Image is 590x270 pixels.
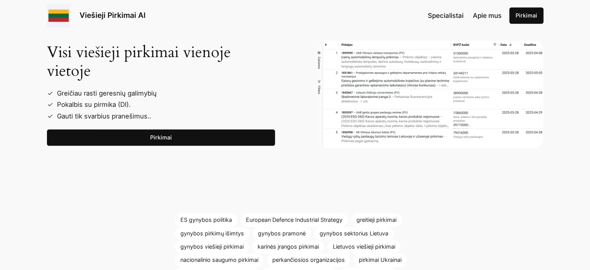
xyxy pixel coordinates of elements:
[353,253,407,267] a: pirkimai Ukrainai
[473,10,502,21] a: Apie mus
[267,253,350,267] a: perkančiosios organizacijos
[47,4,70,27] img: Viešieji pirkimai logo
[314,227,394,240] a: gynybos sektorius Lietuva
[509,7,543,24] a: Pirkimai
[327,240,401,253] a: Lietuvos viešieji pirkimai
[175,227,249,240] a: gynybos pirkimų išimtys
[428,10,464,21] a: Specialistai
[47,129,275,146] a: Pirkimai
[53,111,275,122] li: Gauti tik svarbius pranešimus..
[175,253,264,267] a: nacionalinio saugumo pirkimai
[240,213,348,226] a: European Defence Industrial Strategy
[175,213,237,226] a: ES gynybos politika
[252,240,324,253] a: karinės įrangos pirkimai
[53,88,275,99] li: Greičiau rasti geresnių galimybių
[47,43,275,80] h2: Visi viešieji pirkimai vienoje vietoje
[428,12,464,19] span: Specialistai
[53,99,275,110] li: Pokalbis su pirmika (DI).
[253,227,311,240] a: gynybos pramonė
[351,213,402,226] a: greitieji pirkimai
[80,10,145,20] a: Viešieji Pirkimai AI
[175,240,249,253] a: gynybos viešieji pirkimai
[428,10,502,21] nav: Navigation
[473,12,502,19] span: Apie mus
